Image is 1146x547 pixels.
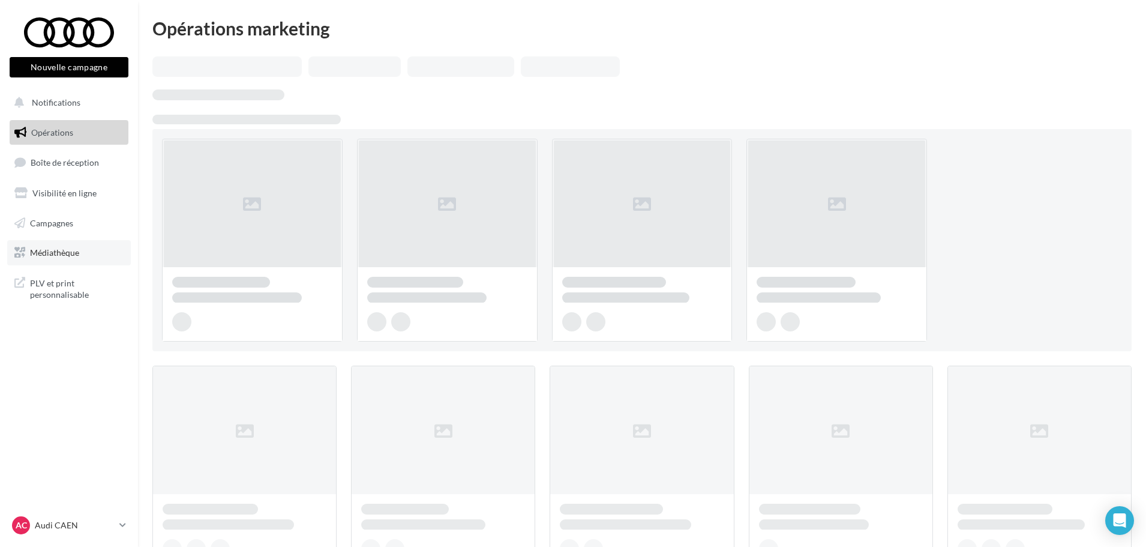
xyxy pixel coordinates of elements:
a: Boîte de réception [7,150,131,175]
a: PLV et print personnalisable [7,270,131,306]
span: Campagnes [30,217,73,228]
div: Opérations marketing [152,19,1132,37]
a: AC Audi CAEN [10,514,128,537]
span: Visibilité en ligne [32,188,97,198]
span: Médiathèque [30,247,79,258]
a: Opérations [7,120,131,145]
button: Nouvelle campagne [10,57,128,77]
div: Open Intercom Messenger [1105,506,1134,535]
span: Boîte de réception [31,157,99,168]
a: Médiathèque [7,240,131,265]
span: PLV et print personnalisable [30,275,124,301]
span: AC [16,519,27,531]
button: Notifications [7,90,126,115]
p: Audi CAEN [35,519,115,531]
span: Notifications [32,97,80,107]
a: Visibilité en ligne [7,181,131,206]
span: Opérations [31,127,73,138]
a: Campagnes [7,211,131,236]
